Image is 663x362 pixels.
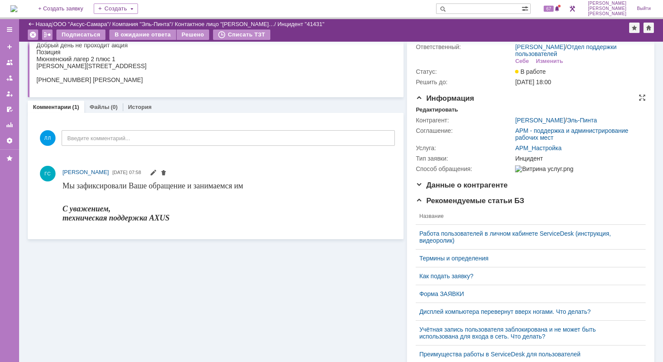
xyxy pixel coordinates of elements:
[416,106,458,113] div: Редактировать
[515,43,565,50] a: [PERSON_NAME]
[515,43,641,57] div: /
[643,23,654,33] div: Сделать домашней страницей
[28,30,38,40] div: Удалить
[515,68,545,75] span: В работе
[3,102,16,116] a: Мои согласования
[94,3,138,14] div: Создать
[129,170,141,175] span: 07:58
[522,4,530,12] span: Расширенный поиск
[416,165,513,172] div: Способ обращения:
[175,21,275,27] a: Контактное лицо "[PERSON_NAME]…
[112,170,128,175] span: [DATE]
[111,104,118,110] div: (0)
[3,134,16,148] a: Настройки
[515,117,565,124] a: [PERSON_NAME]
[567,3,578,14] a: Перейти в интерфейс администратора
[62,168,109,177] a: [PERSON_NAME]
[419,290,635,297] a: Форма ЗАЯВКИ
[416,117,513,124] div: Контрагент:
[515,155,641,162] div: Инцидент
[10,5,17,12] img: logo
[3,71,16,85] a: Заявки в моей ответственности
[416,208,639,225] th: Название
[3,118,16,132] a: Отчеты
[419,255,635,262] a: Термины и определения
[3,40,16,54] a: Создать заявку
[53,21,112,27] div: /
[10,5,17,12] a: Перейти на домашнюю страницу
[160,170,167,177] span: Удалить
[36,21,52,27] a: Назад
[629,23,640,33] div: Добавить в избранное
[419,308,635,315] a: Дисплей компьютера перевернут вверх ногами. Что делать?
[515,79,551,86] span: [DATE] 18:00
[416,197,524,205] span: Рекомендуемые статьи БЗ
[416,155,513,162] div: Тип заявки:
[42,30,53,40] div: Работа с массовостью
[536,58,563,65] div: Изменить
[52,20,53,27] div: |
[62,169,109,175] span: [PERSON_NAME]
[40,130,56,146] span: ЛЛ
[416,79,513,86] div: Решить до:
[3,87,16,101] a: Мои заявки
[419,326,635,340] a: Учётная запись пользователя заблокирована и не может быть использована для входа в сеть. Что делать?
[416,127,513,134] div: Соглашение:
[419,230,635,244] a: Работа пользователей в личном кабинете ServiceDesk (инструкция, видеоролик)
[416,43,513,50] div: Ответственный:
[588,6,627,11] span: [PERSON_NAME]
[416,68,513,75] div: Статус:
[419,351,635,358] a: Преимущества работы в ServiceDesk для пользователей
[128,104,151,110] a: История
[3,56,16,69] a: Заявки на командах
[112,21,172,27] a: Компания "Эль-Пинта"
[33,104,71,110] a: Комментарии
[515,165,573,172] img: Витрина услуг.png
[588,1,627,6] span: [PERSON_NAME]
[567,117,597,124] a: Эль-Пинта
[588,11,627,16] span: [PERSON_NAME]
[416,181,508,189] span: Данные о контрагенте
[150,170,157,177] span: Редактировать
[72,104,79,110] div: (1)
[639,94,646,101] div: На всю страницу
[515,58,529,65] div: Себе
[419,273,635,280] a: Как подать заявку?
[175,21,278,27] div: /
[515,117,597,124] div: /
[515,127,628,141] a: АРМ - поддержка и администрирование рабочих мест
[416,94,474,102] span: Информация
[515,145,561,151] a: АРМ_Настройка
[53,21,109,27] a: ООО "Аксус-Самара"
[416,145,513,151] div: Услуга:
[112,21,175,27] div: /
[515,43,617,57] a: Отдел поддержки пользователей
[89,104,109,110] a: Файлы
[278,21,325,27] div: Инцидент "41431"
[544,6,554,12] span: 67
